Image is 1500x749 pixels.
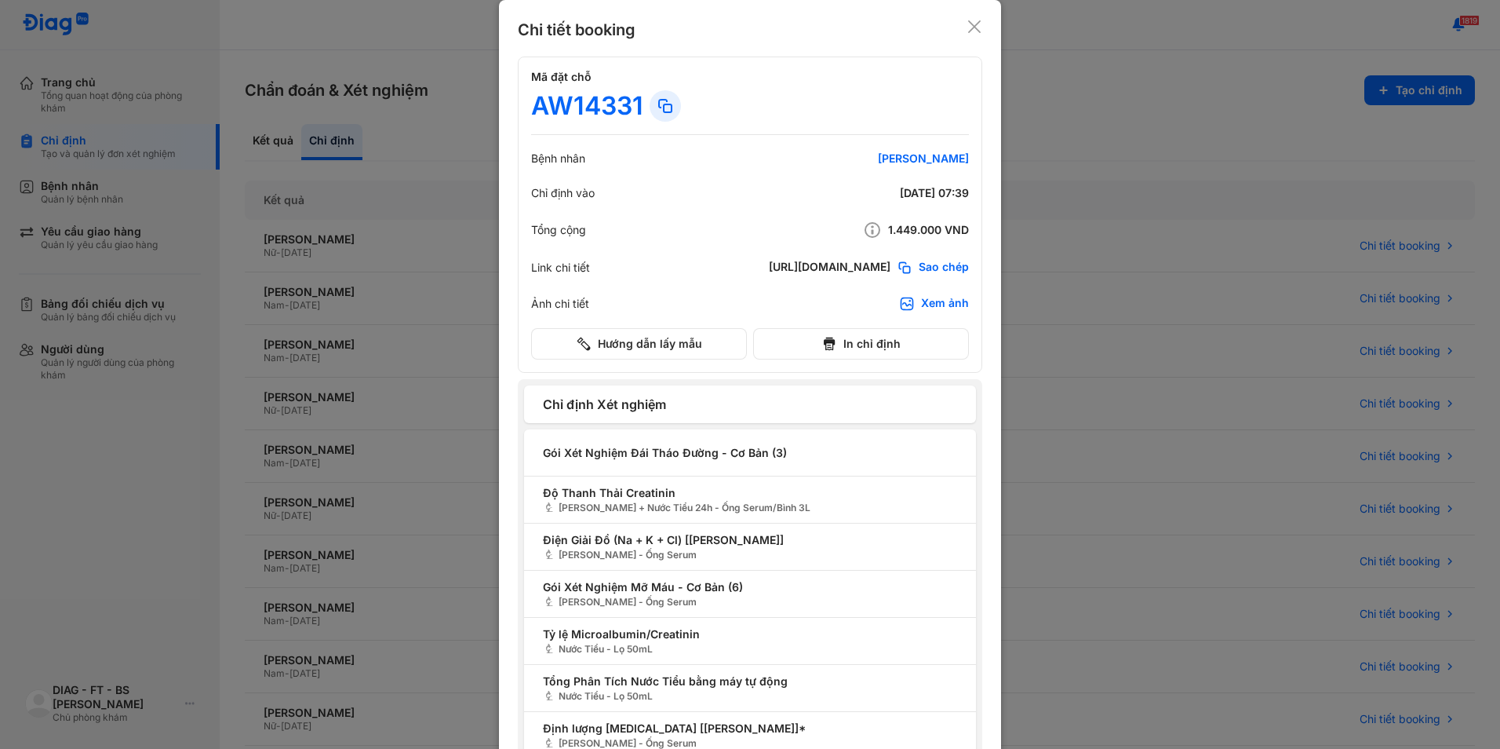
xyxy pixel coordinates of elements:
div: [DATE] 07:39 [781,186,969,200]
span: Định lượng [MEDICAL_DATA] [[PERSON_NAME]]* [543,720,957,736]
span: Tỷ lệ Microalbumin/Creatinin [543,626,957,642]
span: [PERSON_NAME] + Nước Tiểu 24h - Ống Serum/Bình 3L [543,501,957,515]
span: Sao chép [919,260,969,276]
span: Nước Tiểu - Lọ 50mL [543,642,957,656]
div: AW14331 [531,90,643,122]
span: [PERSON_NAME] - Ống Serum [543,595,957,609]
div: Chi tiết booking [518,19,635,41]
div: Bệnh nhân [531,152,585,166]
div: Ảnh chi tiết [531,297,589,311]
span: [PERSON_NAME] - Ống Serum [543,548,957,562]
span: Chỉ định Xét nghiệm [543,395,957,414]
div: Tổng cộng [531,223,586,237]
span: Điện Giải Đồ (Na + K + Cl) [[PERSON_NAME]] [543,532,957,548]
span: Gói Xét Nghiệm Mỡ Máu - Cơ Bản (6) [543,579,957,595]
span: Nước Tiểu - Lọ 50mL [543,689,957,703]
div: Xem ảnh [921,296,969,312]
h4: Mã đặt chỗ [531,70,969,84]
span: Gói Xét Nghiệm Đái Tháo Đường - Cơ Bản (3) [543,444,957,461]
div: [URL][DOMAIN_NAME] [769,260,890,276]
div: [PERSON_NAME] [781,152,969,166]
button: In chỉ định [753,328,969,360]
span: Độ Thanh Thải Creatinin [543,484,957,501]
div: Link chi tiết [531,261,590,275]
div: 1.449.000 VND [781,221,969,239]
div: Chỉ định vào [531,186,595,200]
button: Hướng dẫn lấy mẫu [531,328,747,360]
span: Tổng Phân Tích Nước Tiểu bằng máy tự động [543,673,957,689]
